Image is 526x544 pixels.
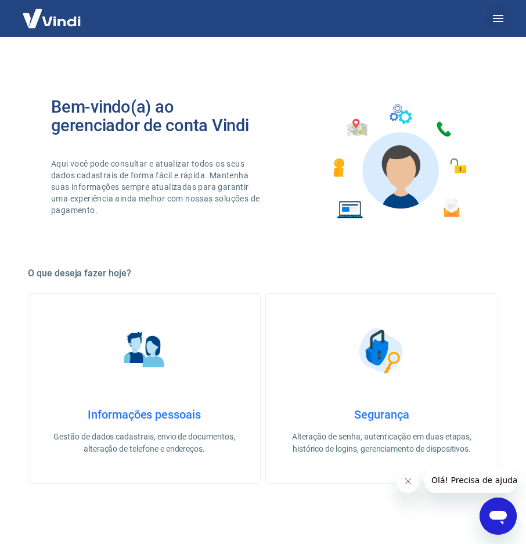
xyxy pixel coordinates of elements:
h2: Bem-vindo(a) ao gerenciador de conta Vindi [51,98,263,135]
iframe: Fechar mensagem [397,470,420,493]
a: SegurançaSegurançaAlteração de senha, autenticação em duas etapas, histórico de logins, gerenciam... [265,293,498,484]
iframe: Botão para abrir a janela de mensagens [480,498,517,535]
iframe: Mensagem da empresa [424,467,517,493]
img: Vindi [14,1,89,36]
a: Informações pessoaisInformações pessoaisGestão de dados cadastrais, envio de documentos, alteraçã... [28,293,261,484]
img: Imagem de um avatar masculino com diversos icones exemplificando as funcionalidades do gerenciado... [323,98,475,226]
img: Segurança [353,322,411,380]
h4: Segurança [284,408,479,421]
img: Informações pessoais [116,322,174,380]
h4: Informações pessoais [47,408,242,421]
p: Aqui você pode consultar e atualizar todos os seus dados cadastrais de forma fácil e rápida. Mant... [51,158,263,216]
h5: O que deseja fazer hoje? [28,268,498,279]
p: Alteração de senha, autenticação em duas etapas, histórico de logins, gerenciamento de dispositivos. [284,431,479,455]
span: Olá! Precisa de ajuda? [7,8,98,17]
p: Gestão de dados cadastrais, envio de documentos, alteração de telefone e endereços. [47,431,242,455]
